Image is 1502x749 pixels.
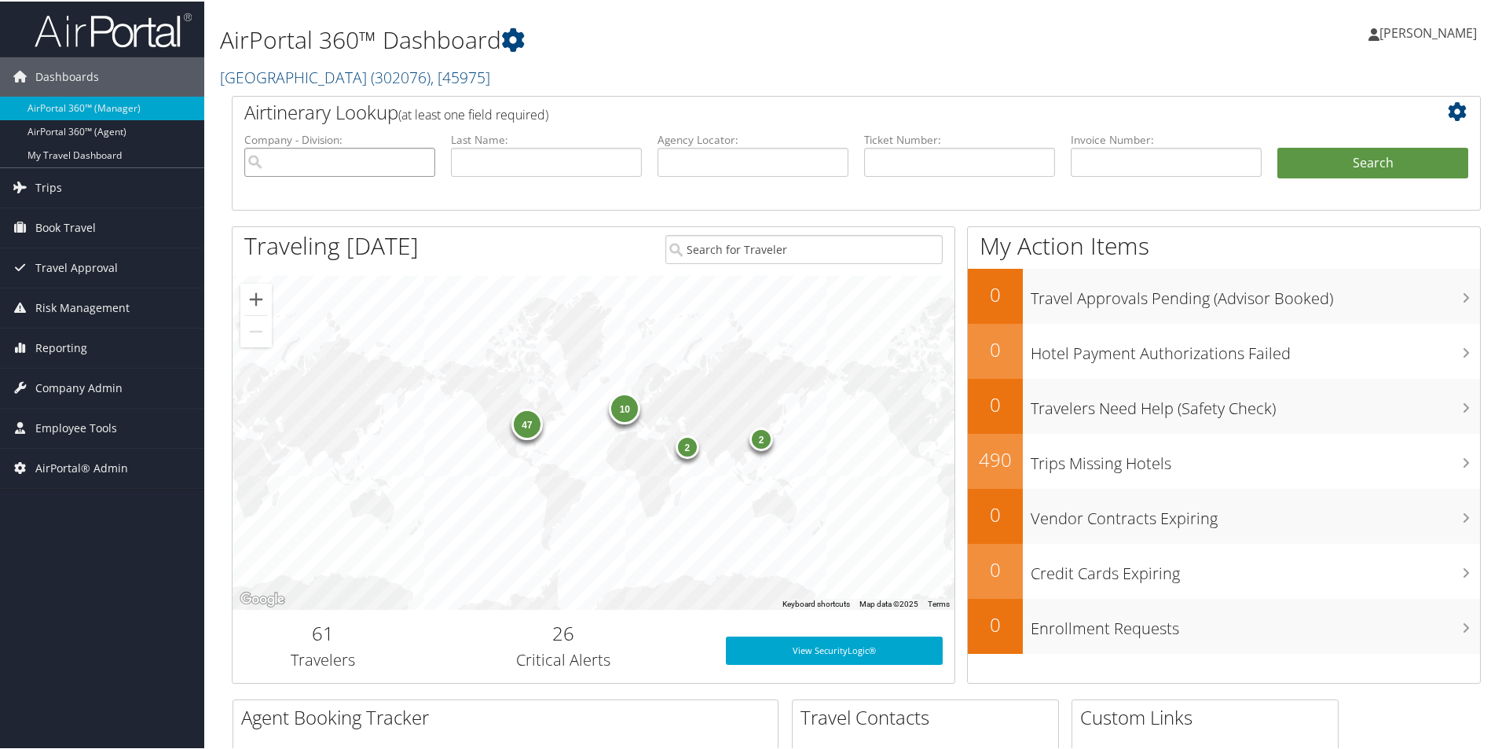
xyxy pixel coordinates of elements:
[371,65,430,86] span: ( 302076 )
[35,327,87,366] span: Reporting
[1031,388,1480,418] h3: Travelers Need Help (Safety Check)
[968,322,1480,377] a: 0Hotel Payment Authorizations Failed
[609,391,640,423] div: 10
[968,487,1480,542] a: 0Vendor Contracts Expiring
[430,65,490,86] span: , [ 45975 ]
[1379,23,1477,40] span: [PERSON_NAME]
[35,447,128,486] span: AirPortal® Admin
[1071,130,1262,146] label: Invoice Number:
[859,598,918,607] span: Map data ©2025
[244,619,401,645] h2: 61
[35,287,130,326] span: Risk Management
[35,247,118,286] span: Travel Approval
[1031,443,1480,473] h3: Trips Missing Hotels
[1031,608,1480,638] h3: Enrollment Requests
[1277,146,1468,178] button: Search
[968,390,1023,417] h2: 0
[726,635,943,663] a: View SecurityLogic®
[35,367,123,406] span: Company Admin
[451,130,642,146] label: Last Name:
[968,377,1480,432] a: 0Travelers Need Help (Safety Check)
[236,588,288,608] a: Open this area in Google Maps (opens a new window)
[244,228,419,261] h1: Traveling [DATE]
[968,542,1480,597] a: 0Credit Cards Expiring
[968,280,1023,307] h2: 0
[35,56,99,95] span: Dashboards
[425,619,702,645] h2: 26
[968,335,1023,362] h2: 0
[1031,278,1480,308] h3: Travel Approvals Pending (Advisor Booked)
[665,233,943,263] input: Search for Traveler
[1031,498,1480,528] h3: Vendor Contracts Expiring
[968,610,1023,637] h2: 0
[35,207,96,246] span: Book Travel
[968,555,1023,582] h2: 0
[1368,8,1493,55] a: [PERSON_NAME]
[968,228,1480,261] h1: My Action Items
[244,648,401,670] h3: Travelers
[244,130,435,146] label: Company - Division:
[398,105,548,122] span: (at least one field required)
[425,648,702,670] h3: Critical Alerts
[675,434,698,457] div: 2
[968,445,1023,472] h2: 490
[220,65,490,86] a: [GEOGRAPHIC_DATA]
[236,588,288,608] img: Google
[241,703,778,729] h2: Agent Booking Tracker
[35,10,192,47] img: airportal-logo.png
[511,407,543,439] div: 47
[35,167,62,206] span: Trips
[800,703,1058,729] h2: Travel Contacts
[968,432,1480,487] a: 490Trips Missing Hotels
[864,130,1055,146] label: Ticket Number:
[658,130,848,146] label: Agency Locator:
[244,97,1365,124] h2: Airtinerary Lookup
[968,267,1480,322] a: 0Travel Approvals Pending (Advisor Booked)
[782,597,850,608] button: Keyboard shortcuts
[1031,553,1480,583] h3: Credit Cards Expiring
[240,282,272,314] button: Zoom in
[968,597,1480,652] a: 0Enrollment Requests
[35,407,117,446] span: Employee Tools
[220,22,1068,55] h1: AirPortal 360™ Dashboard
[240,314,272,346] button: Zoom out
[1080,703,1338,729] h2: Custom Links
[749,426,773,450] div: 2
[1031,333,1480,363] h3: Hotel Payment Authorizations Failed
[968,500,1023,527] h2: 0
[928,598,950,607] a: Terms (opens in new tab)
